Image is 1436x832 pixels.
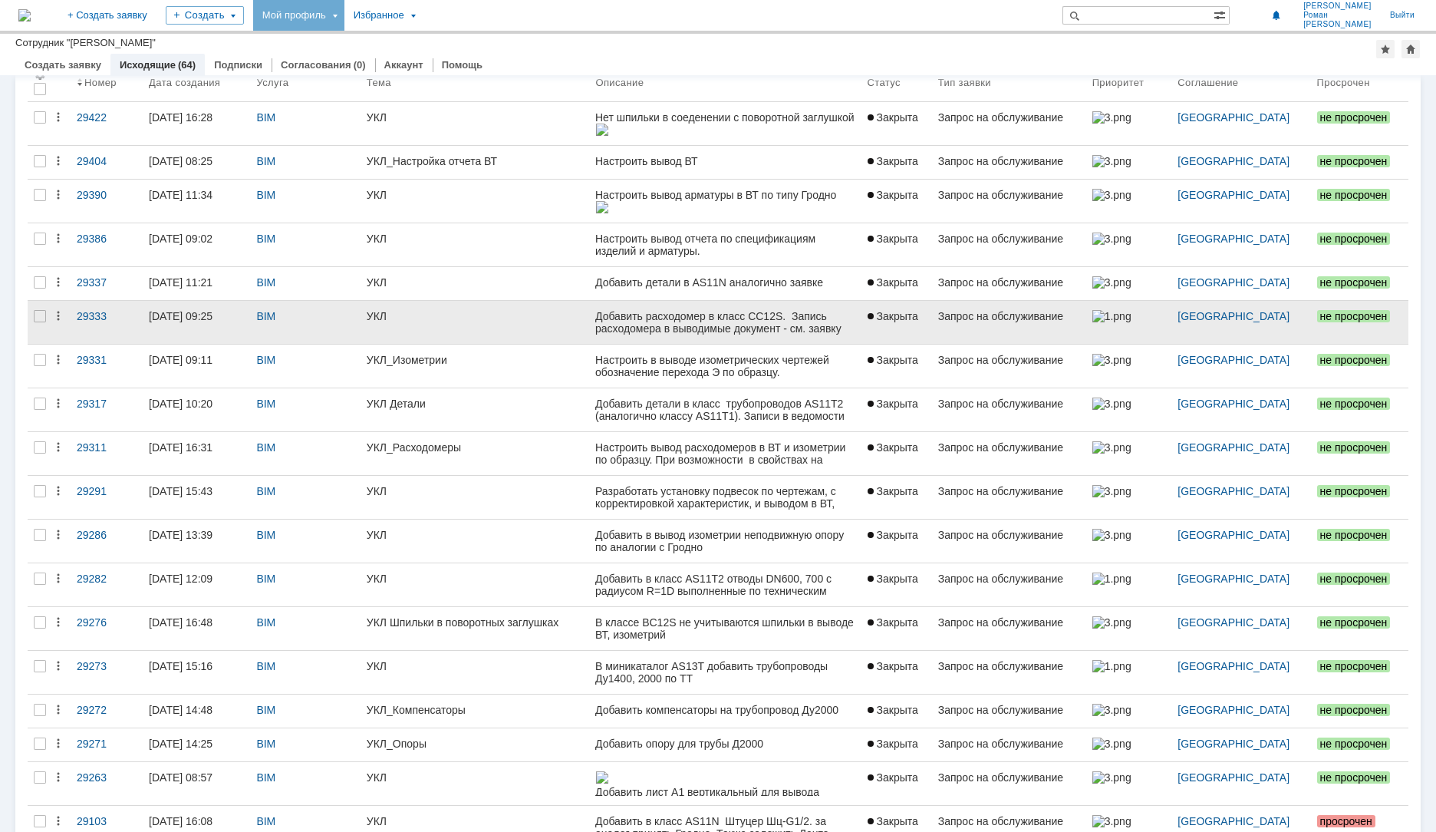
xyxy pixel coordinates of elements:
a: УКЛ [361,476,590,519]
a: 3.png [1086,520,1172,563]
a: 3.png [1086,607,1172,650]
a: [GEOGRAPHIC_DATA] [1177,704,1289,716]
div: Услуга [256,77,288,88]
div: УКЛ [367,189,584,201]
div: 29404 [77,155,137,167]
a: [DATE] 09:11 [143,345,250,388]
div: 29337 [77,276,137,289]
div: УКЛ [367,310,584,322]
a: [DATE] 12:09 [143,563,250,606]
a: Запрос на обслуживание [932,267,1086,300]
a: не просрочен [1311,607,1408,650]
a: УКЛ [361,563,590,606]
a: 29282 [71,563,143,606]
div: 29291 [77,485,137,497]
div: УКЛ [367,660,584,672]
span: не просрочен [1317,485,1391,497]
a: [GEOGRAPHIC_DATA] [1177,616,1289,629]
span: не просрочен [1317,616,1391,629]
div: Запрос на обслуживание [938,529,1080,541]
div: УКЛ [367,573,584,585]
a: Перейти на домашнюю страницу [18,9,31,21]
a: [GEOGRAPHIC_DATA] [1177,660,1289,672]
a: УКЛ [361,301,590,344]
div: [DATE] 09:25 [149,310,212,322]
div: Дата создания [149,77,220,88]
span: Закрыта [868,738,918,750]
a: [DATE] 15:43 [143,476,250,519]
img: 3.png [1092,738,1131,750]
a: BIM [256,771,275,784]
a: УКЛ_Опоры [361,728,590,761]
a: Запрос на обслуживание [932,432,1086,475]
a: 29317 [71,388,143,431]
a: Запрос на обслуживание [932,388,1086,431]
div: УКЛ Шпильки в поворотных заглушках [367,616,584,629]
a: [DATE] 13:39 [143,520,250,563]
img: 1.png [1092,310,1131,322]
a: УКЛ Шпильки в поворотных заглушках [361,607,590,650]
span: Закрыта [868,233,918,245]
div: 29263 [77,771,137,784]
div: 29311 [77,441,137,454]
div: [DATE] 14:48 [149,704,212,716]
div: Запрос на обслуживание [938,616,1080,629]
th: Дата создания [143,63,250,102]
div: Запрос на обслуживание [938,771,1080,784]
a: Закрыта [861,695,932,728]
a: Закрыта [861,102,932,145]
a: Запрос на обслуживание [932,180,1086,223]
a: Согласования [281,59,351,71]
a: Запрос на обслуживание [932,223,1086,266]
a: [GEOGRAPHIC_DATA] [1177,573,1289,585]
a: Запрос на обслуживание [932,607,1086,650]
span: Закрыта [868,704,918,716]
a: Подписки [214,59,262,71]
span: не просрочен [1317,111,1391,124]
a: не просрочен [1311,728,1408,761]
div: Статус [868,77,901,88]
a: [GEOGRAPHIC_DATA] [1177,189,1289,201]
a: [GEOGRAPHIC_DATA] [1177,111,1289,124]
a: 1.png [1086,563,1172,606]
a: 29263 [71,762,143,805]
div: Запрос на обслуживание [938,111,1080,124]
div: Тип заявки [938,77,991,88]
span: не просрочен [1317,310,1391,322]
a: не просрочен [1311,520,1408,563]
a: УКЛ [361,180,590,223]
div: [DATE] 16:28 [149,111,212,124]
a: 1.png [1086,651,1172,694]
span: не просрочен [1317,398,1391,410]
a: 3.png [1086,180,1172,223]
img: 3.png [1092,616,1131,629]
a: [DATE] 16:28 [143,102,250,145]
a: BIM [256,155,275,167]
a: BIM [256,529,275,541]
span: Закрыта [868,660,918,672]
div: [DATE] 09:11 [149,354,212,366]
a: не просрочен [1311,267,1408,300]
a: BIM [256,398,275,410]
a: [GEOGRAPHIC_DATA] [1177,529,1289,541]
a: [DATE] 14:48 [143,695,250,728]
a: Закрыта [861,345,932,388]
a: Закрыта [861,223,932,266]
div: 29317 [77,398,137,410]
a: Закрыта [861,651,932,694]
div: [DATE] 11:21 [149,276,212,289]
div: 29272 [77,704,137,716]
a: 29331 [71,345,143,388]
a: [GEOGRAPHIC_DATA] [1177,155,1289,167]
a: 3.png [1086,267,1172,300]
a: [DATE] 08:25 [143,146,250,179]
span: не просрочен [1317,276,1391,289]
div: УКЛ_Настройка отчета ВТ [367,155,584,167]
a: 3.png [1086,476,1172,519]
span: Закрыта [868,441,918,454]
div: Запрос на обслуживание [938,189,1080,201]
a: Закрыта [861,180,932,223]
div: Соглашение [1177,77,1238,88]
span: не просрочен [1317,441,1391,454]
a: не просрочен [1311,476,1408,519]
